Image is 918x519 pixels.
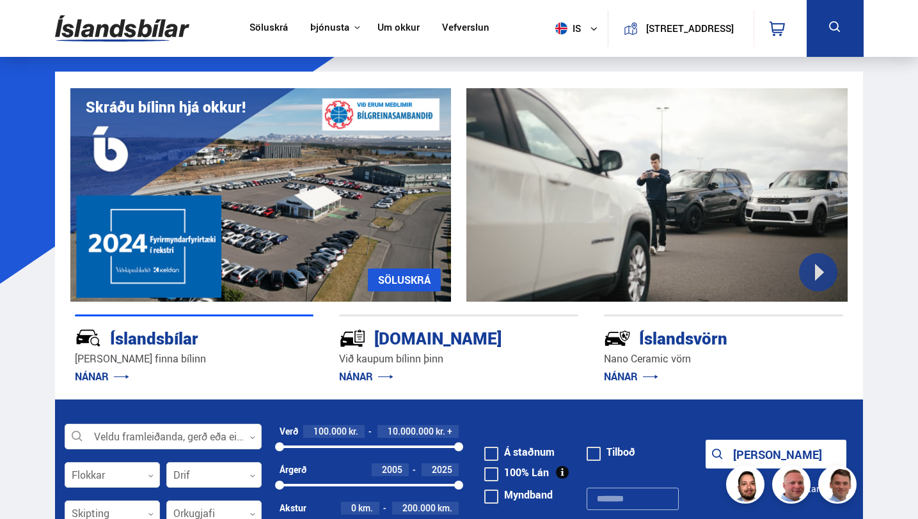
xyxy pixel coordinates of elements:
[587,447,635,457] label: Tilboð
[615,10,746,47] a: [STREET_ADDRESS]
[280,503,306,513] div: Akstur
[484,467,549,477] label: 100% Lán
[351,502,356,514] span: 0
[339,369,393,383] a: NÁNAR
[550,22,582,35] span: is
[436,426,445,437] span: kr.
[75,369,129,383] a: NÁNAR
[75,352,314,366] p: [PERSON_NAME] finna bílinn
[339,352,578,366] p: Við kaupum bílinn þinn
[728,467,766,506] img: nhp88E3Fdnt1Opn2.png
[484,490,553,500] label: Myndband
[432,463,452,476] span: 2025
[310,22,349,34] button: Þjónusta
[368,268,441,291] a: SÖLUSKRÁ
[75,326,269,348] div: Íslandsbílar
[604,369,658,383] a: NÁNAR
[339,325,366,352] img: tr5P-W3DuiFaO7aO.svg
[447,426,452,437] span: +
[643,23,737,34] button: [STREET_ADDRESS]
[70,88,452,302] img: eKx6w-_Home_640_.png
[438,503,452,513] span: km.
[604,326,798,348] div: Íslandsvörn
[339,326,533,348] div: [DOMAIN_NAME]
[484,447,555,457] label: Á staðnum
[280,426,298,437] div: Verð
[280,465,306,475] div: Árgerð
[313,425,347,437] span: 100.000
[402,502,436,514] span: 200.000
[442,22,489,35] a: Vefverslun
[555,22,567,35] img: svg+xml;base64,PHN2ZyB4bWxucz0iaHR0cDovL3d3dy53My5vcmcvMjAwMC9zdmciIHdpZHRoPSI1MTIiIGhlaWdodD0iNT...
[349,426,358,437] span: kr.
[388,425,434,437] span: 10.000.000
[550,10,608,47] button: is
[86,98,246,116] h1: Skráðu bílinn hjá okkur!
[706,440,846,469] button: [PERSON_NAME]
[604,325,631,352] img: -Svtn6bYgwAsiwNX.svg
[55,8,189,49] img: G0Ugv5HjCgRt.svg
[75,325,102,352] img: JRvxyua_JYH6wB4c.svg
[358,503,373,513] span: km.
[820,467,859,506] img: FbJEzSuNWCJXmdc-.webp
[377,22,420,35] a: Um okkur
[604,352,843,366] p: Nano Ceramic vörn
[774,467,812,506] img: siFngHWaQ9KaOqBr.png
[382,463,402,476] span: 2005
[249,22,288,35] a: Söluskrá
